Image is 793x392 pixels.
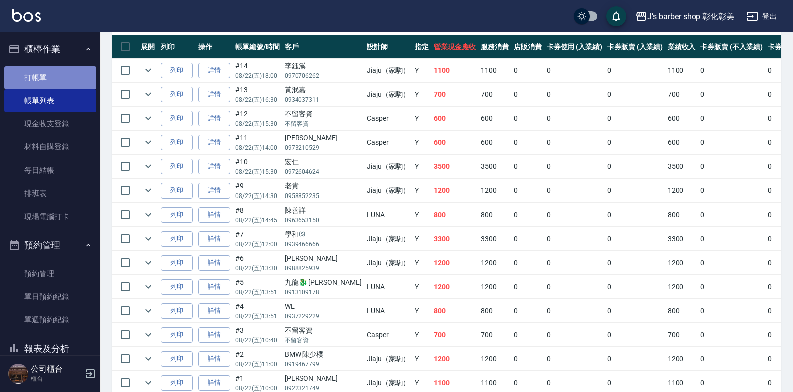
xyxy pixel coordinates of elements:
td: 3300 [431,227,478,251]
td: 1200 [665,179,698,203]
td: Y [412,179,431,203]
td: 1200 [478,251,511,275]
button: 列印 [161,183,193,199]
td: 0 [698,131,765,154]
td: 800 [431,203,478,227]
td: 0 [698,107,765,130]
div: 不留客資 [285,325,362,336]
td: #13 [233,83,282,106]
td: 0 [544,203,605,227]
h5: 公司櫃台 [31,364,82,374]
button: expand row [141,231,156,246]
td: 3500 [478,155,511,178]
p: 不留客資 [285,119,362,128]
td: 0 [605,155,665,178]
p: 08/22 (五) 15:30 [235,119,280,128]
button: 列印 [161,111,193,126]
button: 列印 [161,231,193,247]
p: 08/22 (五) 14:30 [235,191,280,201]
td: 1200 [431,179,478,203]
p: 08/22 (五) 13:51 [235,288,280,297]
a: 排班表 [4,182,96,205]
div: [PERSON_NAME] [285,253,362,264]
button: 列印 [161,351,193,367]
td: 0 [698,251,765,275]
td: Jiaju（家駒） [364,347,413,371]
td: 600 [478,107,511,130]
p: 0937229229 [285,312,362,321]
button: 列印 [161,327,193,343]
td: Y [412,251,431,275]
td: Y [412,299,431,323]
button: 列印 [161,63,193,78]
button: 櫃檯作業 [4,36,96,62]
td: Y [412,323,431,347]
button: expand row [141,135,156,150]
td: #14 [233,59,282,82]
p: 0939466666 [285,240,362,249]
td: Jiaju（家駒） [364,251,413,275]
td: LUNA [364,203,413,227]
p: 0934037311 [285,95,362,104]
td: 0 [544,131,605,154]
a: 詳情 [198,303,230,319]
td: 1200 [431,347,478,371]
td: 0 [544,323,605,347]
td: 0 [605,107,665,130]
div: 九龍🐉 [PERSON_NAME] [285,277,362,288]
td: 1200 [431,275,478,299]
td: 600 [431,107,478,130]
th: 營業現金應收 [431,35,478,59]
td: 0 [698,83,765,106]
button: expand row [141,159,156,174]
div: 黃泯嘉 [285,85,362,95]
td: #12 [233,107,282,130]
td: 0 [511,107,544,130]
td: 3300 [478,227,511,251]
td: 0 [605,275,665,299]
td: Y [412,275,431,299]
button: save [606,6,626,26]
a: 單日預約紀錄 [4,285,96,308]
td: 0 [605,251,665,275]
td: 1200 [478,347,511,371]
p: 0988825939 [285,264,362,273]
a: 詳情 [198,255,230,271]
td: 700 [478,323,511,347]
td: LUNA [364,299,413,323]
p: 08/22 (五) 18:00 [235,71,280,80]
td: 0 [698,275,765,299]
a: 預約管理 [4,262,96,285]
td: 0 [605,131,665,154]
a: 詳情 [198,351,230,367]
button: 登出 [742,7,781,26]
button: expand row [141,183,156,198]
td: 600 [431,131,478,154]
td: Y [412,83,431,106]
td: 0 [544,299,605,323]
td: 1200 [431,251,478,275]
td: #4 [233,299,282,323]
div: 老貴 [285,181,362,191]
td: #5 [233,275,282,299]
td: 0 [511,131,544,154]
td: 800 [665,299,698,323]
td: 0 [605,179,665,203]
a: 每日結帳 [4,159,96,182]
td: Y [412,131,431,154]
p: 0958852235 [285,191,362,201]
th: 帳單編號/時間 [233,35,282,59]
td: 0 [698,203,765,227]
a: 詳情 [198,375,230,391]
th: 業績收入 [665,35,698,59]
a: 現金收支登錄 [4,112,96,135]
button: 預約管理 [4,232,96,258]
button: 列印 [161,207,193,223]
button: expand row [141,327,156,342]
button: expand row [141,63,156,78]
td: 1200 [665,251,698,275]
td: 0 [544,155,605,178]
p: (s) [299,229,306,240]
td: 0 [698,227,765,251]
a: 詳情 [198,135,230,150]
